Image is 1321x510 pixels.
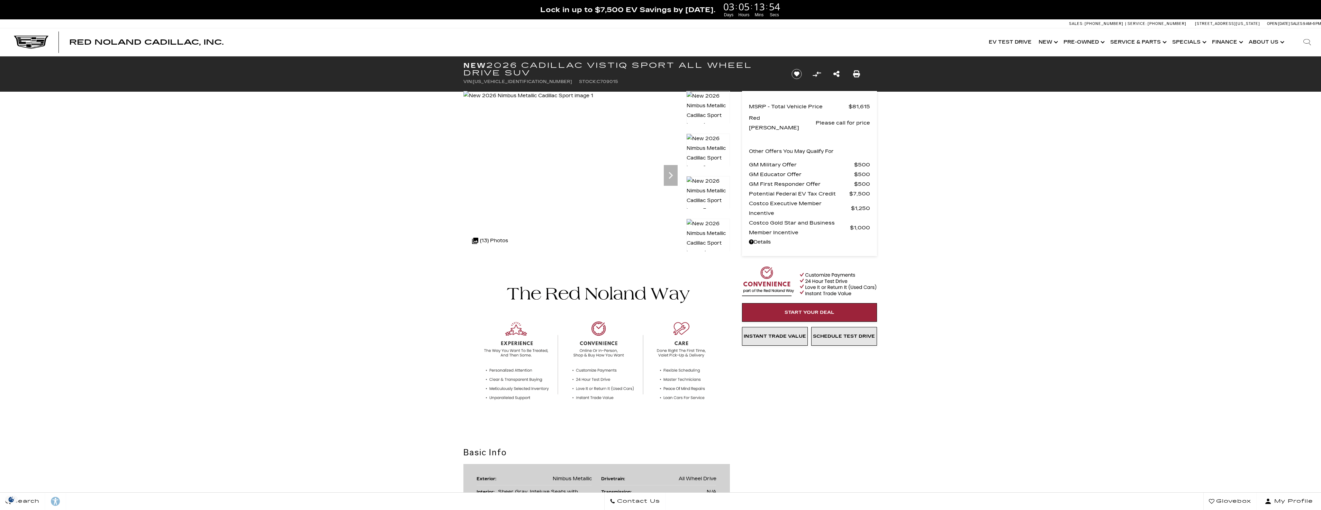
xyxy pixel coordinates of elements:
[473,79,572,84] span: [US_VEHICLE_IDENTIFICATION_NUMBER]
[540,5,715,14] span: Lock in up to $7,500 EV Savings by [DATE].
[1060,28,1107,56] a: Pre-Owned
[14,36,48,49] img: Cadillac Dark Logo with Cadillac White Text
[749,160,870,170] a: GM Military Offer $500
[749,218,850,237] span: Costco Gold Star and Business Member Incentive
[854,179,870,189] span: $500
[463,61,486,70] strong: New
[751,1,753,12] span: :
[707,489,716,495] span: N/A
[686,134,730,173] img: New 2026 Nimbus Metallic Cadillac Sport image 2
[749,160,854,170] span: GM Military Offer
[749,179,870,189] a: GM First Responder Offer $500
[3,496,19,503] img: Opt-Out Icon
[849,102,870,111] span: $81,615
[11,497,39,506] span: Search
[1195,21,1260,26] a: [STREET_ADDRESS][US_STATE]
[579,79,597,84] span: Stock:
[597,79,618,84] span: C709015
[1069,22,1125,26] a: Sales: [PHONE_NUMBER]
[833,69,840,79] a: Share this New 2026 Cadillac VISTIQ Sport All Wheel Drive SUV
[768,2,781,11] span: 54
[816,118,870,128] span: Please call for price
[766,1,768,12] span: :
[1169,28,1209,56] a: Specials
[1291,21,1303,26] span: Sales:
[749,147,834,156] p: Other Offers You May Qualify For
[849,189,870,199] span: $7,500
[69,39,224,46] a: Red Noland Cadillac, Inc.
[749,199,851,218] span: Costco Executive Member Incentive
[813,334,875,339] span: Schedule Test Drive
[463,446,730,459] h2: Basic Info
[1107,28,1169,56] a: Service & Parts
[686,176,730,216] img: New 2026 Nimbus Metallic Cadillac Sport image 3
[742,303,877,322] a: Start Your Deal
[1069,21,1084,26] span: Sales:
[749,113,870,133] a: Red [PERSON_NAME] Please call for price
[812,69,822,79] button: Compare Vehicle
[1214,497,1251,506] span: Glovebox
[686,219,730,258] img: New 2026 Nimbus Metallic Cadillac Sport image 4
[742,349,877,458] iframe: YouTube video player
[1209,28,1245,56] a: Finance
[601,489,635,495] div: Transmission:
[679,476,716,482] span: All Wheel Drive
[477,489,498,495] div: Interior:
[1125,22,1188,26] a: Service: [PHONE_NUMBER]
[854,170,870,179] span: $500
[738,2,751,11] span: 05
[850,223,870,233] span: $1,000
[768,12,781,18] span: Secs
[463,260,730,261] iframe: Watch videos, learn about new EV models, and find the right one for you!
[749,237,870,247] a: Details
[749,199,870,218] a: Costco Executive Member Incentive $1,250
[553,476,592,482] span: Nimbus Metallic
[749,102,870,111] a: MSRP - Total Vehicle Price $81,615
[749,179,854,189] span: GM First Responder Offer
[753,12,766,18] span: Mins
[749,218,870,237] a: Costco Gold Star and Business Member Incentive $1,000
[749,170,870,179] a: GM Educator Offer $500
[615,497,660,506] span: Contact Us
[69,38,224,46] span: Red Noland Cadillac, Inc.
[1245,28,1286,56] a: About Us
[1257,493,1321,510] button: Open user profile menu
[3,496,19,503] section: Click to Open Cookie Consent Modal
[853,69,860,79] a: Print this New 2026 Cadillac VISTIQ Sport All Wheel Drive SUV
[686,91,730,130] img: New 2026 Nimbus Metallic Cadillac Sport image 1
[463,79,473,84] span: VIN:
[744,334,806,339] span: Instant Trade Value
[753,2,766,11] span: 13
[811,327,877,346] a: Schedule Test Drive
[851,203,870,213] span: $1,250
[1272,497,1313,506] span: My Profile
[735,1,738,12] span: :
[742,327,808,346] a: Instant Trade Value
[1309,3,1318,12] a: Close
[749,113,816,133] span: Red [PERSON_NAME]
[789,69,804,80] button: Save vehicle
[463,91,593,101] img: New 2026 Nimbus Metallic Cadillac Sport image 1
[1148,21,1186,26] span: [PHONE_NUMBER]
[854,160,870,170] span: $500
[601,476,628,482] div: Drivetrain:
[749,170,854,179] span: GM Educator Offer
[664,165,678,186] div: Next
[477,476,500,482] div: Exterior:
[749,189,870,199] a: Potential Federal EV Tax Credit $7,500
[1203,493,1257,510] a: Glovebox
[1303,21,1321,26] span: 9 AM-6 PM
[1128,21,1147,26] span: Service:
[498,489,578,501] span: Sheer Gray, Inteluxe Seats with Perforated inserts and piping
[722,2,735,11] span: 03
[1035,28,1060,56] a: New
[749,102,849,111] span: MSRP - Total Vehicle Price
[785,310,834,315] span: Start Your Deal
[463,62,780,77] h1: 2026 Cadillac VISTIQ Sport All Wheel Drive SUV
[469,233,512,249] div: (13) Photos
[722,12,735,18] span: Days
[1267,21,1290,26] span: Open [DATE]
[1085,21,1123,26] span: [PHONE_NUMBER]
[738,12,751,18] span: Hours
